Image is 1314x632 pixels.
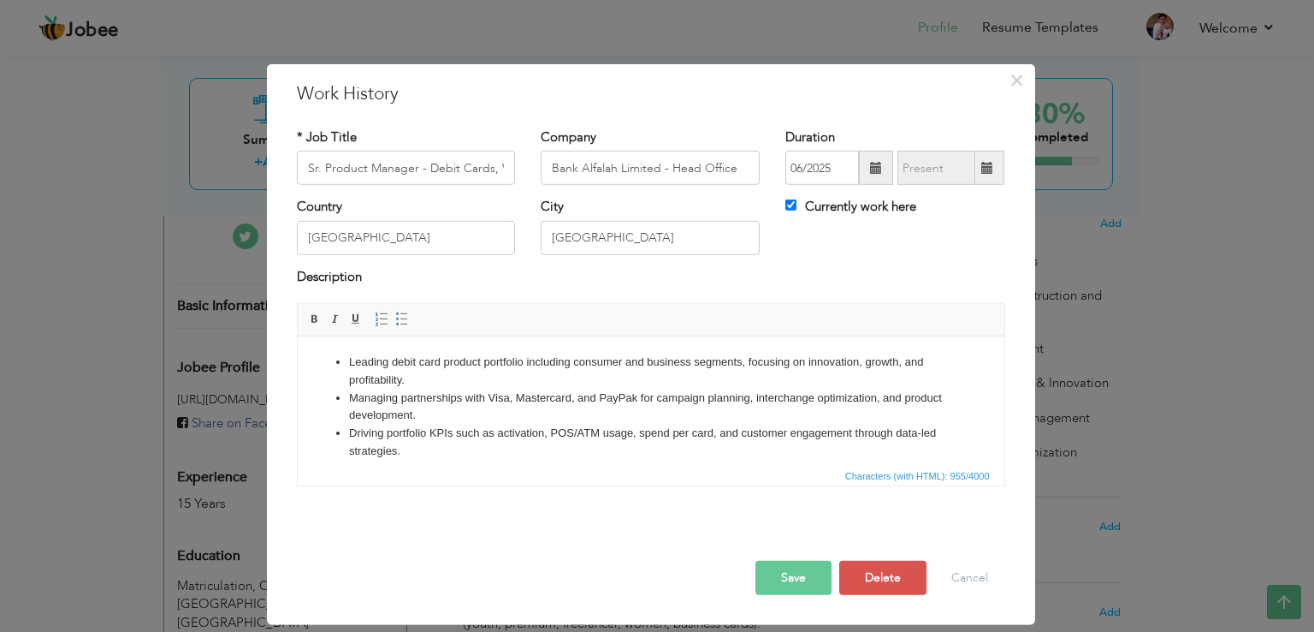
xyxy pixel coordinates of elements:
button: Close [1003,67,1031,94]
a: Italic [326,310,345,329]
button: Delete [839,561,926,595]
h3: Work History [297,81,1005,107]
a: Insert/Remove Numbered List [372,310,391,329]
input: From [785,151,859,185]
iframe: Rich Text Editor, workEditor [298,337,1004,465]
button: Save [755,561,832,595]
label: Duration [785,128,835,146]
button: Cancel [934,561,1005,595]
label: City [541,198,564,216]
label: Description [297,268,362,286]
a: Insert/Remove Bulleted List [393,310,411,329]
a: Underline [346,310,365,329]
a: Bold [305,310,324,329]
span: × [1009,65,1024,96]
input: Present [897,151,975,185]
label: * Job Title [297,128,357,146]
li: Collaborating with cross-functional teams (Digital, IT, Operations, Risk, Compliance) to enhance ... [51,124,655,160]
input: Currently work here [785,200,796,211]
label: Company [541,128,596,146]
label: Currently work here [785,198,916,216]
div: Statistics [842,468,995,484]
span: Characters (with HTML): 955/4000 [842,468,993,484]
label: Country [297,198,342,216]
